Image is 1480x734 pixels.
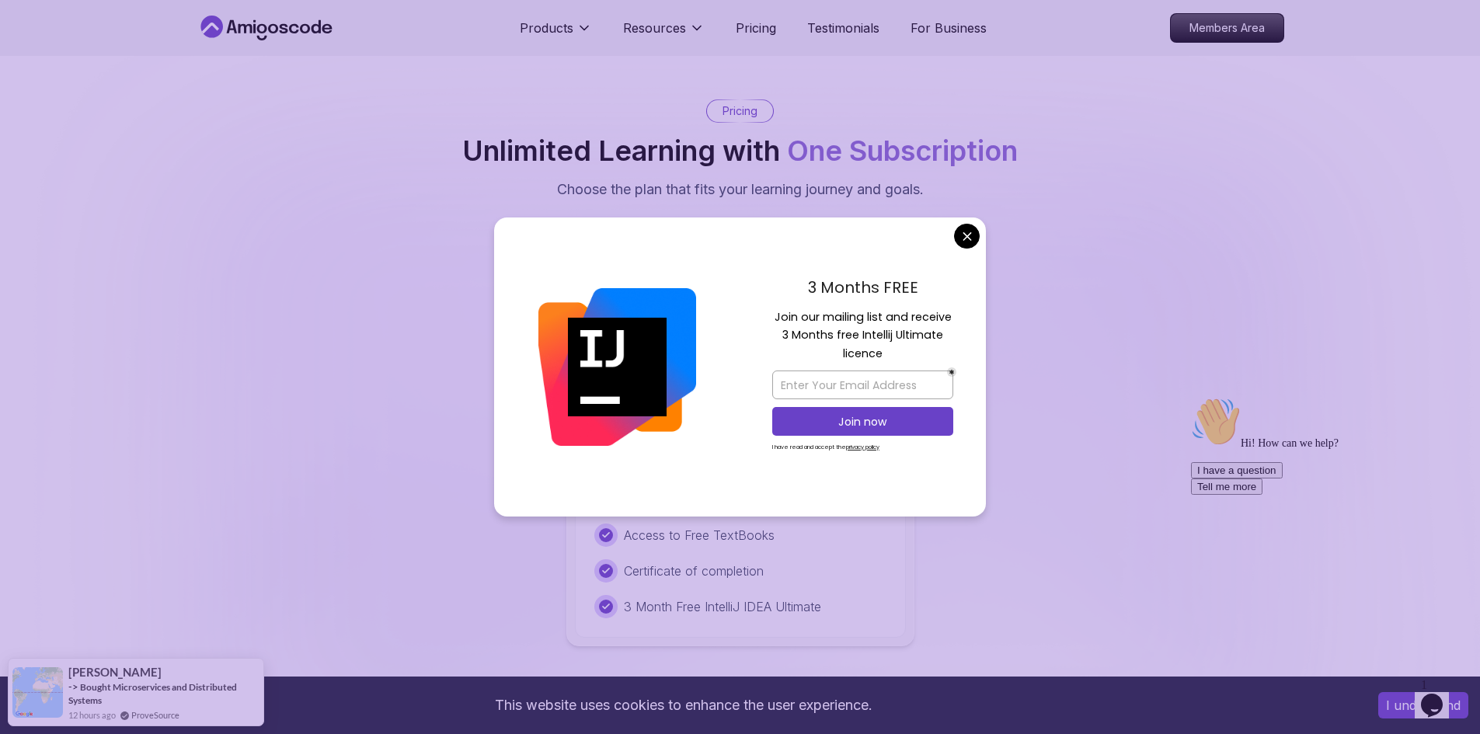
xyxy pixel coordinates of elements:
iframe: chat widget [1415,672,1464,718]
a: Bought Microservices and Distributed Systems [68,681,237,706]
p: 3 Month Free IntelliJ IDEA Ultimate [624,597,821,616]
button: Resources [623,19,705,50]
span: Hi! How can we help? [6,47,154,58]
p: Pricing [723,103,757,119]
div: 👋Hi! How can we help?I have a questionTell me more [6,6,286,104]
p: Members Area [1171,14,1283,42]
span: [PERSON_NAME] [68,666,162,679]
a: Pricing [736,19,776,37]
p: Choose the plan that fits your learning journey and goals. [557,179,924,200]
button: Tell me more [6,88,78,104]
a: ProveSource [131,708,179,722]
span: One Subscription [787,134,1018,168]
button: I have a question [6,71,98,88]
p: Resources [623,19,686,37]
iframe: chat widget [1185,391,1464,664]
a: Testimonials [807,19,879,37]
a: Members Area [1170,13,1284,43]
p: Access to Free TextBooks [624,526,775,544]
p: Products [520,19,573,37]
span: -> [68,680,78,693]
img: :wave: [6,6,56,56]
p: Certificate of completion [624,562,764,580]
img: provesource social proof notification image [12,667,63,718]
div: This website uses cookies to enhance the user experience. [12,688,1355,722]
button: Accept cookies [1378,692,1468,718]
h2: Unlimited Learning with [462,135,1018,166]
span: 12 hours ago [68,708,116,722]
a: For Business [911,19,987,37]
button: Products [520,19,592,50]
